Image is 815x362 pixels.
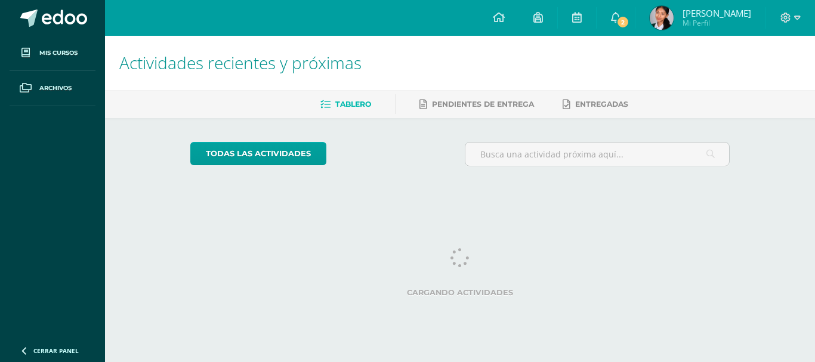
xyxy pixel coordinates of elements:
[563,95,628,114] a: Entregadas
[10,36,95,71] a: Mis cursos
[465,143,730,166] input: Busca una actividad próxima aquí...
[190,288,730,297] label: Cargando actividades
[10,71,95,106] a: Archivos
[335,100,371,109] span: Tablero
[432,100,534,109] span: Pendientes de entrega
[683,7,751,19] span: [PERSON_NAME]
[39,48,78,58] span: Mis cursos
[616,16,629,29] span: 2
[119,51,362,74] span: Actividades recientes y próximas
[320,95,371,114] a: Tablero
[419,95,534,114] a: Pendientes de entrega
[575,100,628,109] span: Entregadas
[190,142,326,165] a: todas las Actividades
[39,83,72,93] span: Archivos
[33,346,79,355] span: Cerrar panel
[683,18,751,28] span: Mi Perfil
[650,6,674,30] img: 42ab4002cb005b0e14d95ee6bfde933a.png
